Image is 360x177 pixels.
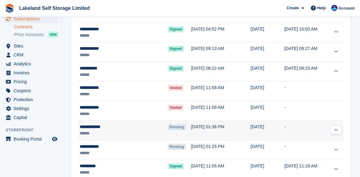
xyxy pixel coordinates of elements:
[191,62,251,81] td: [DATE] 08:22 AM
[14,24,58,30] a: Contracts
[284,140,327,160] td: -
[3,135,58,143] a: menu
[14,60,51,68] span: Analytics
[14,86,51,95] span: Coupons
[14,14,51,23] span: Subscriptions
[284,23,327,42] td: [DATE] 10:03 AM
[17,3,92,13] a: Lakeland Self Storage Limited
[3,68,58,77] a: menu
[191,121,251,140] td: [DATE] 01:36 PM
[14,68,51,77] span: Invoices
[51,135,58,143] a: Preview store
[3,42,58,50] a: menu
[14,113,51,122] span: Capital
[251,140,284,160] td: [DATE]
[251,62,284,81] td: [DATE]
[168,26,184,32] span: Signed
[3,51,58,59] a: menu
[284,101,327,121] td: -
[251,81,284,101] td: [DATE]
[14,104,51,113] span: Settings
[168,46,184,52] span: Signed
[168,105,184,111] span: Voided
[284,42,327,62] td: [DATE] 09:27 AM
[251,121,284,140] td: [DATE]
[14,31,58,38] a: Price increases NEW
[331,5,337,11] img: David Dickson
[251,42,284,62] td: [DATE]
[3,86,58,95] a: menu
[14,51,51,59] span: CRM
[3,60,58,68] a: menu
[14,95,51,104] span: Protection
[14,32,44,38] span: Price increases
[14,42,51,50] span: Sites
[191,101,251,121] td: [DATE] 11:58 AM
[191,140,251,160] td: [DATE] 01:25 PM
[14,77,51,86] span: Pricing
[284,81,327,101] td: -
[6,127,61,133] span: Storefront
[48,31,58,38] div: NEW
[286,5,299,11] span: Create
[3,14,58,23] a: menu
[191,42,251,62] td: [DATE] 09:13 AM
[168,163,184,169] span: Signed
[317,5,326,11] span: Help
[191,81,251,101] td: [DATE] 11:58 AM
[168,65,184,72] span: Signed
[251,101,284,121] td: [DATE]
[3,104,58,113] a: menu
[284,62,327,81] td: [DATE] 08:23 AM
[251,23,284,42] td: [DATE]
[168,144,186,150] span: Pending
[168,124,186,130] span: Pending
[3,95,58,104] a: menu
[168,85,184,91] span: Voided
[14,135,51,143] span: Booking Portal
[5,4,14,13] img: stora-icon-8386f47178a22dfd0bd8f6a31ec36ba5ce8667c1dd55bd0f319d3a0aa187defe.svg
[284,121,327,140] td: -
[338,5,354,11] span: Account
[3,77,58,86] a: menu
[3,113,58,122] a: menu
[191,23,251,42] td: [DATE] 04:52 PM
